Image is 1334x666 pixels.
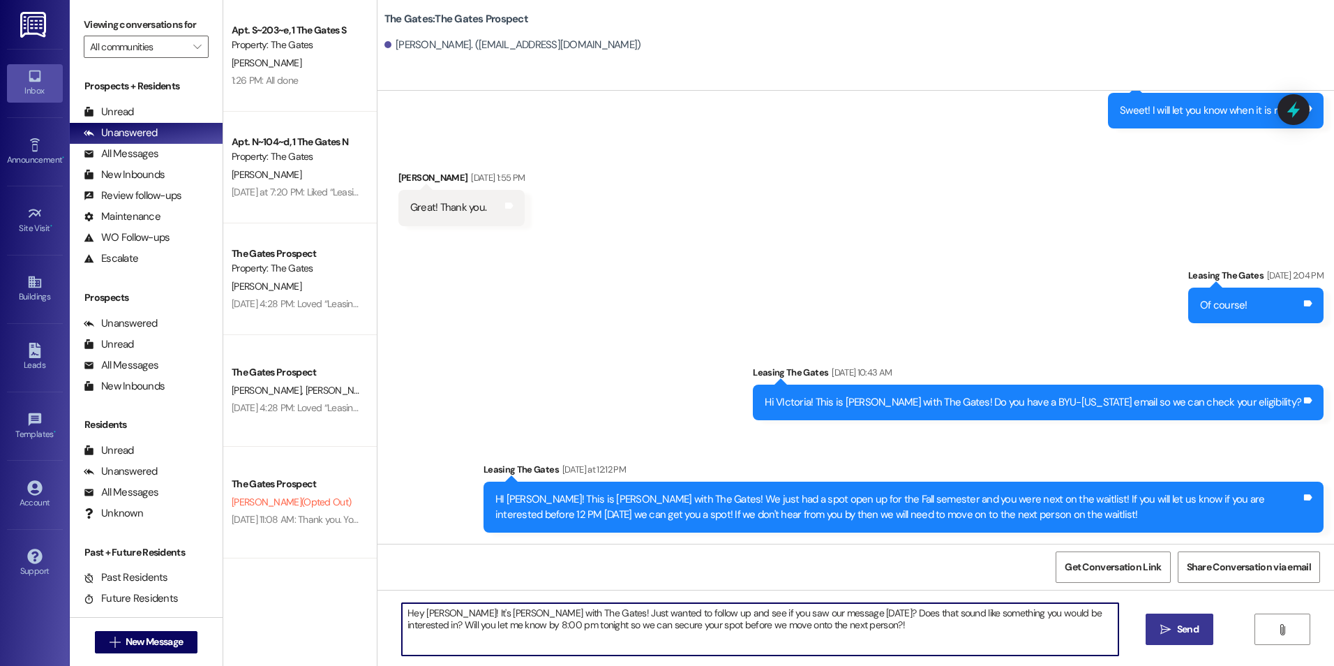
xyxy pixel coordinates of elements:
[232,38,361,52] div: Property: The Gates
[1065,560,1161,575] span: Get Conversation Link
[232,513,922,526] div: [DATE] 11:08 AM: Thank you. You will no longer receive texts from this thread. Please reply with ...
[232,384,306,397] span: [PERSON_NAME]
[7,545,63,582] a: Support
[1264,268,1324,283] div: [DATE] 2:04 PM
[110,637,120,648] i: 
[84,591,178,606] div: Future Residents
[1178,552,1320,583] button: Share Conversation via email
[232,74,298,87] div: 1:26 PM: All done
[1277,624,1287,635] i: 
[54,427,56,437] span: •
[7,476,63,514] a: Account
[84,570,168,585] div: Past Residents
[84,105,134,119] div: Unread
[765,395,1301,410] div: Hi VIctoria! This is [PERSON_NAME] with The Gates! Do you have a BYU-[US_STATE] email so we can c...
[1160,624,1171,635] i: 
[7,202,63,239] a: Site Visit •
[84,485,158,500] div: All Messages
[62,153,64,163] span: •
[232,477,361,491] div: The Gates Prospect
[232,365,361,380] div: The Gates Prospect
[753,365,1324,385] div: Leasing The Gates
[84,209,160,224] div: Maintenance
[232,246,361,261] div: The Gates Prospect
[232,135,361,149] div: Apt. N~104~d, 1 The Gates N
[402,603,1118,656] textarea: Hey [PERSON_NAME]! It's [PERSON_NAME] with The Gates! Just wanted to follow up and see if you saw...
[232,496,351,508] span: [PERSON_NAME] (Opted Out)
[84,379,165,394] div: New Inbounds
[70,79,223,94] div: Prospects + Residents
[232,23,361,38] div: Apt. S~203~e, 1 The Gates S
[828,365,892,380] div: [DATE] 10:43 AM
[84,168,165,182] div: New Inbounds
[232,168,301,181] span: [PERSON_NAME]
[84,126,158,140] div: Unanswered
[84,358,158,373] div: All Messages
[1200,298,1247,313] div: Of course!
[1056,552,1170,583] button: Get Conversation Link
[50,221,52,231] span: •
[232,280,301,293] span: [PERSON_NAME]
[384,38,641,52] div: [PERSON_NAME]. ([EMAIL_ADDRESS][DOMAIN_NAME])
[7,270,63,308] a: Buildings
[232,261,361,276] div: Property: The Gates
[95,631,198,653] button: New Message
[1188,268,1324,288] div: Leasing The Gates
[70,545,223,560] div: Past + Future Residents
[1177,622,1199,637] span: Send
[232,149,361,164] div: Property: The Gates
[84,251,138,266] div: Escalate
[7,408,63,445] a: Templates •
[1120,103,1301,118] div: Sweet! I will let you know when it is ready!
[84,506,143,521] div: Unknown
[70,290,223,305] div: Prospects
[90,36,186,58] input: All communities
[398,170,525,190] div: [PERSON_NAME]
[193,41,201,52] i: 
[84,230,170,245] div: WO Follow-ups
[495,492,1301,522] div: HI [PERSON_NAME]! This is [PERSON_NAME] with The Gates! We just had a spot open up for the Fall s...
[84,316,158,331] div: Unanswered
[7,64,63,102] a: Inbox
[1146,614,1213,645] button: Send
[7,339,63,376] a: Leads
[410,200,486,215] div: Great! Thank you.
[84,337,134,352] div: Unread
[84,14,209,36] label: Viewing conversations for
[70,417,223,432] div: Residents
[84,464,158,479] div: Unanswered
[305,384,379,397] span: [PERSON_NAME]
[84,443,134,458] div: Unread
[232,186,1103,198] div: [DATE] at 7:20 PM: Liked “Leasing The Gates (The Gates): Hi [PERSON_NAME]! At this time we aren't...
[126,635,183,649] span: New Message
[232,57,301,69] span: [PERSON_NAME]
[20,12,49,38] img: ResiDesk Logo
[84,188,181,203] div: Review follow-ups
[559,462,626,477] div: [DATE] at 12:12 PM
[484,462,1324,482] div: Leasing The Gates
[467,170,525,185] div: [DATE] 1:55 PM
[84,147,158,161] div: All Messages
[1187,560,1311,575] span: Share Conversation via email
[384,12,528,27] b: The Gates: The Gates Prospect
